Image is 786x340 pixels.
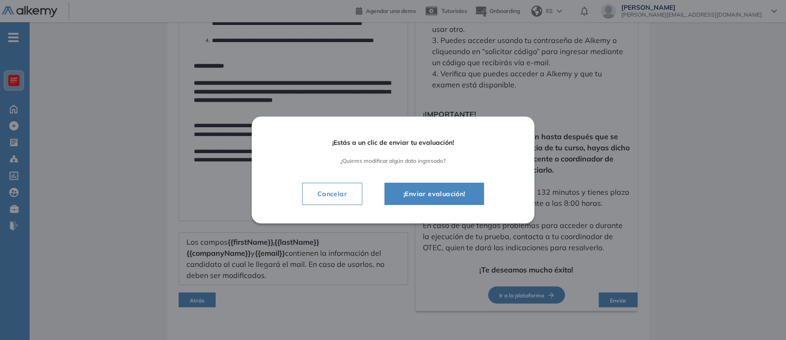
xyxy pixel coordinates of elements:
[278,158,508,164] span: ¿Quieres modificar algún dato ingresado?
[396,188,473,199] span: ¡Enviar evaluación!
[384,183,484,205] button: ¡Enviar evaluación!
[302,183,362,205] button: Cancelar
[278,139,508,147] span: ¡Estás a un clic de enviar tu evaluación!
[310,188,354,199] span: Cancelar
